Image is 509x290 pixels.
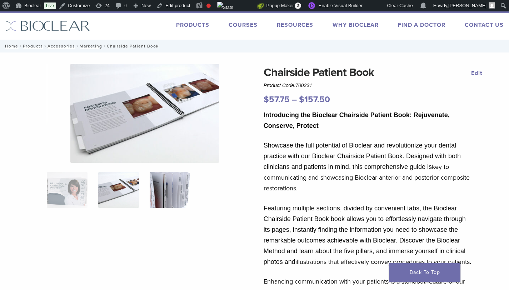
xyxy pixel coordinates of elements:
[264,64,471,81] h1: Chairside Patient Book
[264,140,471,194] p: key to communicating and showcasing Bioclear anterior and posterior composite restorations.
[264,111,450,129] b: Introducing the Bioclear Chairside Patient Book: Rejuvenate, Conserve, Protect
[229,21,258,29] a: Courses
[102,44,107,48] span: /
[48,44,75,49] a: Accessories
[23,44,43,49] a: Products
[292,94,297,105] span: –
[3,44,18,49] a: Home
[47,172,88,208] img: IMG_7942-324x324.jpg
[80,44,102,49] a: Marketing
[264,205,466,265] span: Featuring multiple sections, divided by convenient tabs, the Bioclear Chairside Patient Book book...
[264,142,461,170] span: Showcase the full potential of Bioclear and revolutionize your dental practice with our Bioclear ...
[465,21,504,29] a: Contact Us
[264,203,471,267] p: illustrations that effectively convey procedures to your patients.
[389,263,460,282] a: Back To Top
[70,64,219,163] img: Chairside Patient Book - Image 2
[264,94,269,105] span: $
[98,172,139,208] img: Chairside Patient Book - Image 2
[206,4,211,8] div: Focus keyphrase not set
[471,70,482,77] a: Edit
[333,21,379,29] a: Why Bioclear
[43,44,48,48] span: /
[295,2,301,9] span: 0
[295,82,312,88] span: 700331
[448,3,486,8] span: [PERSON_NAME]
[264,94,290,105] bdi: 57.75
[398,21,445,29] a: Find A Doctor
[150,172,190,208] img: Chairside Patient Book - Image 3
[75,44,80,48] span: /
[44,2,56,9] a: Live
[299,94,330,105] bdi: 157.50
[5,21,90,31] img: Bioclear
[18,44,23,48] span: /
[217,2,257,10] img: Views over 48 hours. Click for more Jetpack Stats.
[176,21,209,29] a: Products
[299,94,304,105] span: $
[264,82,312,88] span: Product Code:
[277,21,313,29] a: Resources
